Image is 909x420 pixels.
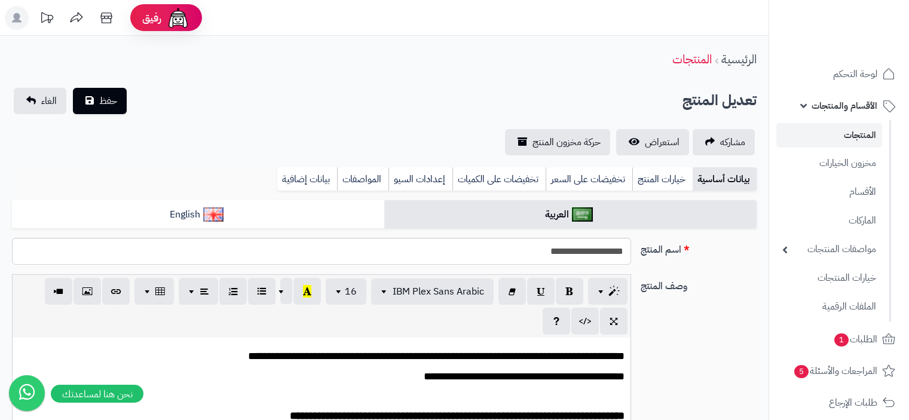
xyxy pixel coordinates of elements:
[546,167,632,191] a: تخفيضات على السعر
[14,88,66,114] a: الغاء
[326,278,366,305] button: 16
[812,97,877,114] span: الأقسام والمنتجات
[776,388,902,417] a: طلبات الإرجاع
[776,208,882,234] a: الماركات
[505,129,610,155] a: حركة مخزون المنتج
[776,325,902,354] a: الطلبات1
[693,129,755,155] a: مشاركه
[99,94,117,108] span: حفظ
[829,394,877,411] span: طلبات الإرجاع
[828,33,898,59] img: logo-2.png
[388,167,452,191] a: إعدادات السيو
[693,167,757,191] a: بيانات أساسية
[12,200,384,229] a: English
[142,11,161,25] span: رفيق
[776,237,882,262] a: مواصفات المنتجات
[636,274,761,293] label: وصف المنتج
[682,88,757,113] h2: تعديل المنتج
[636,238,761,257] label: اسم المنتج
[776,123,882,148] a: المنتجات
[203,207,224,222] img: English
[833,331,877,348] span: الطلبات
[776,151,882,176] a: مخزون الخيارات
[776,357,902,385] a: المراجعات والأسئلة5
[532,135,601,149] span: حركة مخزون المنتج
[632,167,693,191] a: خيارات المنتج
[616,129,689,155] a: استعراض
[452,167,546,191] a: تخفيضات على الكميات
[672,50,712,68] a: المنتجات
[776,294,882,320] a: الملفات الرقمية
[776,265,882,291] a: خيارات المنتجات
[337,167,388,191] a: المواصفات
[645,135,680,149] span: استعراض
[721,50,757,68] a: الرئيسية
[776,179,882,205] a: الأقسام
[776,60,902,88] a: لوحة التحكم
[41,94,57,108] span: الغاء
[720,135,745,149] span: مشاركه
[73,88,127,114] button: حفظ
[833,66,877,82] span: لوحة التحكم
[384,200,757,229] a: العربية
[371,278,494,305] button: IBM Plex Sans Arabic
[345,284,357,299] span: 16
[393,284,484,299] span: IBM Plex Sans Arabic
[834,333,849,347] span: 1
[793,363,877,379] span: المراجعات والأسئلة
[794,365,809,378] span: 5
[277,167,337,191] a: بيانات إضافية
[166,6,190,30] img: ai-face.png
[32,6,62,33] a: تحديثات المنصة
[572,207,593,222] img: العربية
